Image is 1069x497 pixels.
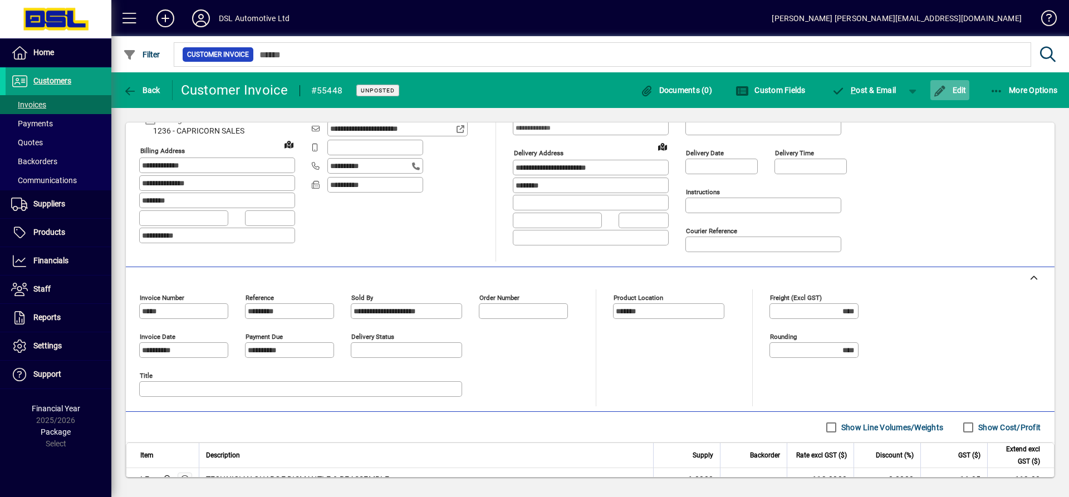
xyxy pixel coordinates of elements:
label: Show Line Volumes/Weights [839,422,943,433]
mat-label: Product location [614,294,663,302]
span: ost & Email [832,86,896,95]
span: Unposted [361,87,395,94]
mat-label: Title [140,372,153,380]
label: Show Cost/Profit [976,422,1041,433]
span: Settings [33,341,62,350]
span: Support [33,370,61,378]
div: Customer Invoice [181,81,288,99]
span: Description [206,449,240,461]
mat-label: Delivery status [351,333,394,341]
span: Home [33,48,54,57]
span: Financials [33,256,68,265]
span: Filter [123,50,160,59]
td: 16.95 [920,468,987,490]
mat-label: Payment due [246,333,283,341]
mat-label: Delivery date [686,149,724,157]
a: View on map [280,135,298,153]
button: Custom Fields [733,80,808,100]
button: Filter [120,45,163,65]
button: More Options [987,80,1061,100]
span: Invoices [11,100,46,109]
mat-label: Rounding [770,333,797,341]
mat-label: Courier Reference [686,227,737,235]
td: 0.0000 [854,468,920,490]
button: Documents (0) [637,80,715,100]
mat-label: Invoice number [140,294,184,302]
span: Communications [11,176,77,185]
a: Reports [6,304,111,332]
div: LE [140,474,150,485]
span: Discount (%) [876,449,914,461]
span: Backorder [750,449,780,461]
span: Rate excl GST ($) [796,449,847,461]
span: TECHNICIAN CHARGE DISMANTLE & REASSEMBLE [206,474,390,485]
span: Customer Invoice [187,49,249,60]
button: Back [120,80,163,100]
span: Quotes [11,138,43,147]
button: Post & Email [826,80,902,100]
span: Customers [33,76,71,85]
div: DSL Automotive Ltd [219,9,290,27]
a: Knowledge Base [1033,2,1055,38]
span: Supply [693,449,713,461]
span: Backorders [11,157,57,166]
button: Add [148,8,183,28]
a: View on map [654,137,671,155]
a: Support [6,361,111,388]
div: 113.0000 [794,474,847,485]
a: Invoices [6,95,111,114]
span: Edit [933,86,967,95]
mat-label: Delivery time [775,149,814,157]
a: Products [6,219,111,247]
mat-label: Invoice date [140,333,175,341]
a: Payments [6,114,111,133]
mat-label: Freight (excl GST) [770,294,822,302]
div: #55448 [311,82,343,100]
mat-label: Order number [479,294,519,302]
span: More Options [990,86,1058,95]
a: Suppliers [6,190,111,218]
mat-label: Reference [246,294,274,302]
span: P [851,86,856,95]
span: 1.0000 [688,474,714,485]
div: [PERSON_NAME] [PERSON_NAME][EMAIL_ADDRESS][DOMAIN_NAME] [772,9,1022,27]
span: Central [160,473,173,485]
a: Financials [6,247,111,275]
span: Reports [33,313,61,322]
a: Settings [6,332,111,360]
mat-label: Instructions [686,188,720,196]
span: Item [140,449,154,461]
a: Communications [6,171,111,190]
span: Back [123,86,160,95]
a: Backorders [6,152,111,171]
td: 113.00 [987,468,1054,490]
span: 1236 - CAPRICORN SALES [139,125,295,137]
a: Quotes [6,133,111,152]
span: GST ($) [958,449,980,461]
span: Documents (0) [640,86,712,95]
span: Package [41,427,71,436]
span: Custom Fields [735,86,806,95]
span: Payments [11,119,53,128]
a: Staff [6,275,111,303]
a: Home [6,39,111,67]
span: Extend excl GST ($) [994,443,1040,468]
span: Suppliers [33,199,65,208]
span: Products [33,228,65,237]
button: Profile [183,8,219,28]
button: Edit [930,80,969,100]
span: Staff [33,284,51,293]
span: Financial Year [32,404,80,413]
mat-label: Sold by [351,294,373,302]
app-page-header-button: Back [111,80,173,100]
